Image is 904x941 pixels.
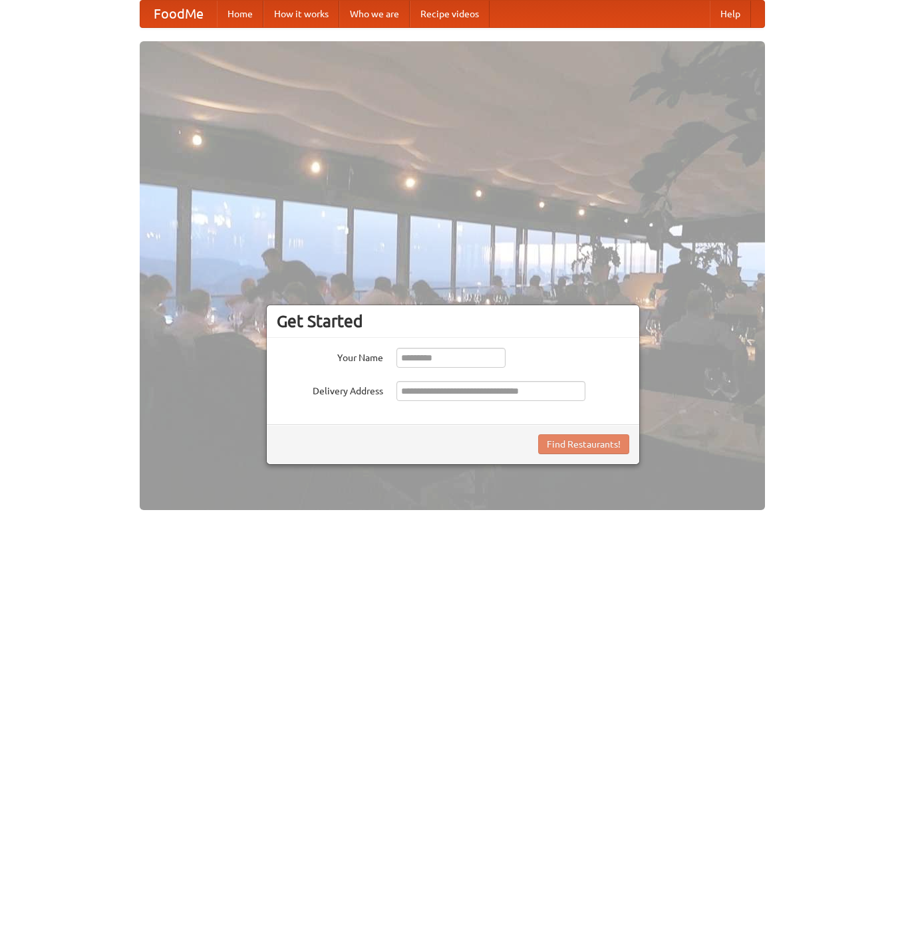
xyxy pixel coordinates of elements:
[140,1,217,27] a: FoodMe
[277,348,383,364] label: Your Name
[410,1,490,27] a: Recipe videos
[710,1,751,27] a: Help
[339,1,410,27] a: Who we are
[538,434,629,454] button: Find Restaurants!
[263,1,339,27] a: How it works
[277,311,629,331] h3: Get Started
[277,381,383,398] label: Delivery Address
[217,1,263,27] a: Home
